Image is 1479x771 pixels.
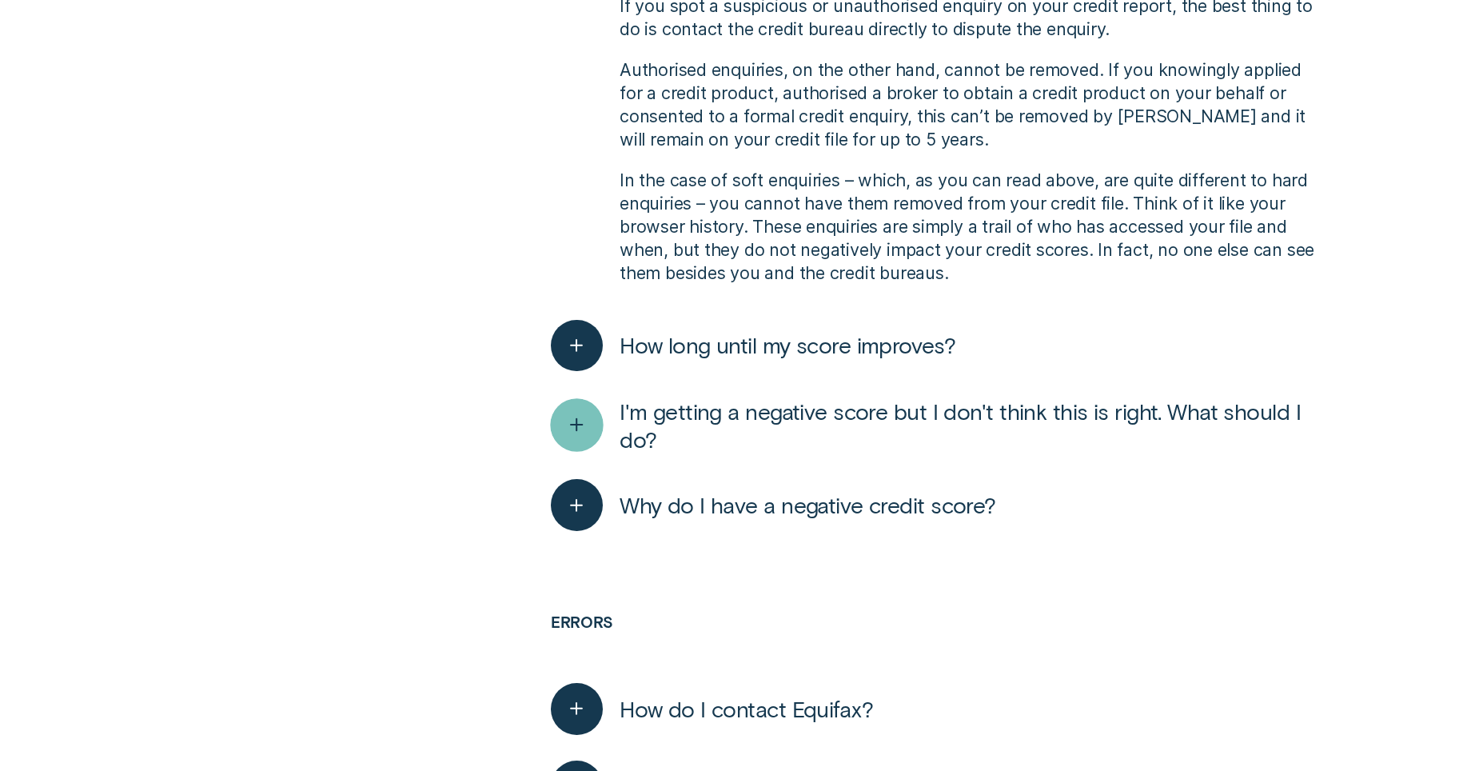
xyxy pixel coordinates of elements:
[620,397,1323,453] span: I'm getting a negative score but I don't think this is right. What should I do?
[551,683,873,735] button: How do I contact Equifax?
[551,320,956,372] button: How long until my score improves?
[551,613,1324,670] h3: Errors
[620,695,873,723] span: How do I contact Equifax?
[620,331,955,359] span: How long until my score improves?
[620,169,1323,286] p: In the case of soft enquiries – which, as you can read above, are quite different to hard enquiri...
[551,397,1324,453] button: I'm getting a negative score but I don't think this is right. What should I do?
[551,479,996,531] button: Why do I have a negative credit score?
[620,58,1323,152] p: Authorised enquiries, on the other hand, cannot be removed. If you knowingly applied for a credit...
[620,491,996,519] span: Why do I have a negative credit score?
